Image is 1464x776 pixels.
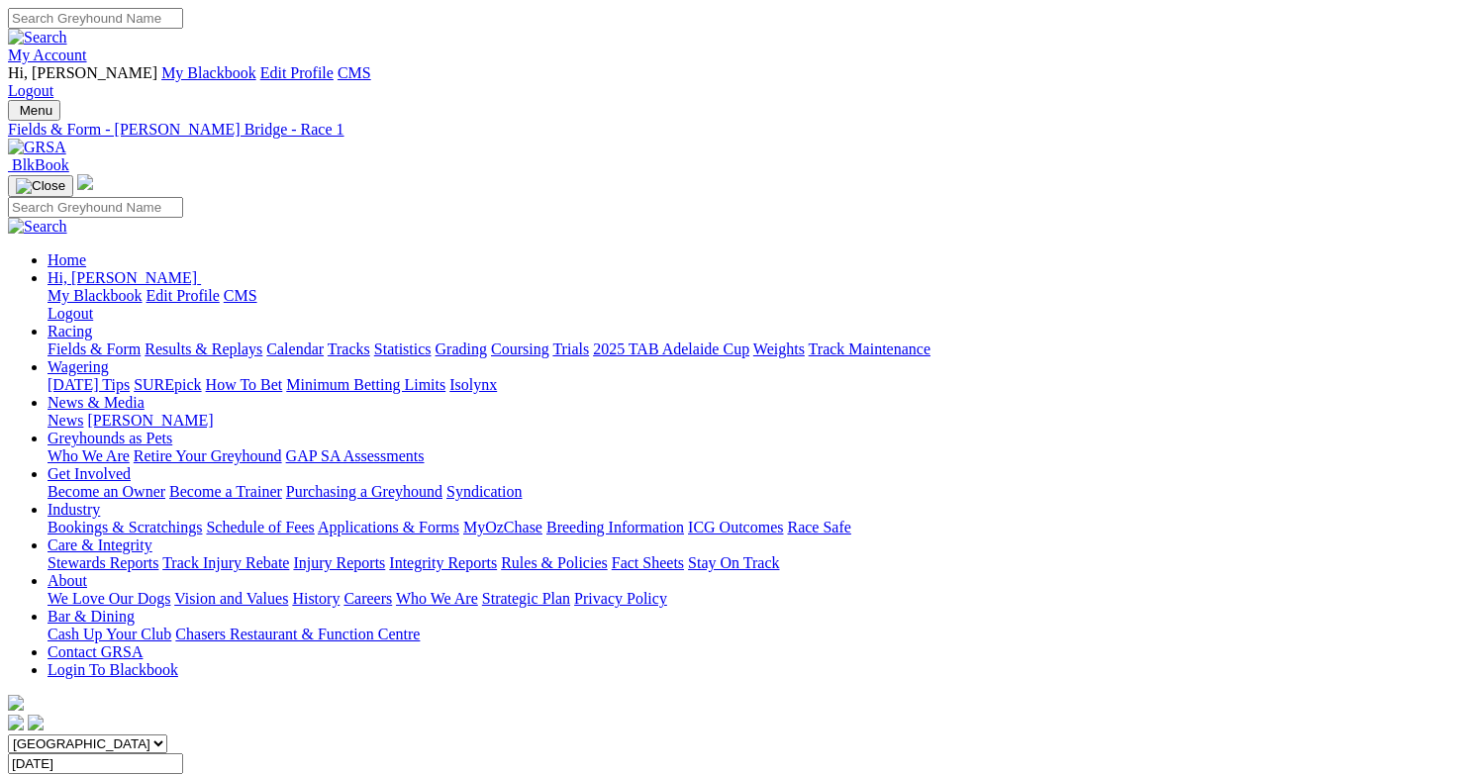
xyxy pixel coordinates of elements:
a: Edit Profile [260,64,334,81]
a: Who We Are [396,590,478,607]
a: My Blackbook [161,64,256,81]
a: Who We Are [48,447,130,464]
a: CMS [224,287,257,304]
div: Industry [48,519,1456,536]
a: [DATE] Tips [48,376,130,393]
a: Fact Sheets [612,554,684,571]
a: Purchasing a Greyhound [286,483,442,500]
a: Coursing [491,340,549,357]
a: Isolynx [449,376,497,393]
div: My Account [8,64,1456,100]
button: Toggle navigation [8,100,60,121]
a: Stay On Track [688,554,779,571]
a: Bar & Dining [48,608,135,625]
a: News [48,412,83,429]
a: GAP SA Assessments [286,447,425,464]
a: SUREpick [134,376,201,393]
div: Greyhounds as Pets [48,447,1456,465]
a: Minimum Betting Limits [286,376,445,393]
span: Hi, [PERSON_NAME] [8,64,157,81]
div: Racing [48,340,1456,358]
img: Search [8,218,67,236]
a: Race Safe [787,519,850,535]
a: Strategic Plan [482,590,570,607]
a: Track Maintenance [809,340,930,357]
div: Wagering [48,376,1456,394]
a: Applications & Forms [318,519,459,535]
a: Track Injury Rebate [162,554,289,571]
a: Syndication [446,483,522,500]
a: Stewards Reports [48,554,158,571]
a: Racing [48,323,92,339]
a: MyOzChase [463,519,542,535]
div: Care & Integrity [48,554,1456,572]
a: Statistics [374,340,432,357]
a: Tracks [328,340,370,357]
a: Industry [48,501,100,518]
a: How To Bet [206,376,283,393]
img: logo-grsa-white.png [8,695,24,711]
a: History [292,590,340,607]
a: Fields & Form [48,340,141,357]
a: Calendar [266,340,324,357]
a: Grading [436,340,487,357]
input: Select date [8,753,183,774]
a: Fields & Form - [PERSON_NAME] Bridge - Race 1 [8,121,1456,139]
img: logo-grsa-white.png [77,174,93,190]
a: Become an Owner [48,483,165,500]
img: facebook.svg [8,715,24,730]
a: Home [48,251,86,268]
a: ICG Outcomes [688,519,783,535]
a: Chasers Restaurant & Function Centre [175,626,420,642]
a: Vision and Values [174,590,288,607]
a: Logout [48,305,93,322]
div: About [48,590,1456,608]
a: 2025 TAB Adelaide Cup [593,340,749,357]
a: Privacy Policy [574,590,667,607]
a: Careers [343,590,392,607]
a: My Account [8,47,87,63]
a: Wagering [48,358,109,375]
a: Retire Your Greyhound [134,447,282,464]
a: My Blackbook [48,287,143,304]
a: Greyhounds as Pets [48,430,172,446]
a: Results & Replays [145,340,262,357]
a: Weights [753,340,805,357]
a: CMS [338,64,371,81]
a: Cash Up Your Club [48,626,171,642]
img: Close [16,178,65,194]
a: We Love Our Dogs [48,590,170,607]
a: Edit Profile [146,287,220,304]
a: Hi, [PERSON_NAME] [48,269,201,286]
img: GRSA [8,139,66,156]
a: About [48,572,87,589]
a: News & Media [48,394,145,411]
span: Hi, [PERSON_NAME] [48,269,197,286]
a: BlkBook [8,156,69,173]
a: Get Involved [48,465,131,482]
a: Contact GRSA [48,643,143,660]
a: Logout [8,82,53,99]
a: [PERSON_NAME] [87,412,213,429]
a: Rules & Policies [501,554,608,571]
span: BlkBook [12,156,69,173]
input: Search [8,197,183,218]
div: Hi, [PERSON_NAME] [48,287,1456,323]
a: Bookings & Scratchings [48,519,202,535]
a: Breeding Information [546,519,684,535]
input: Search [8,8,183,29]
a: Trials [552,340,589,357]
a: Integrity Reports [389,554,497,571]
a: Care & Integrity [48,536,152,553]
button: Toggle navigation [8,175,73,197]
img: twitter.svg [28,715,44,730]
a: Login To Blackbook [48,661,178,678]
span: Menu [20,103,52,118]
img: Search [8,29,67,47]
a: Schedule of Fees [206,519,314,535]
a: Injury Reports [293,554,385,571]
a: Become a Trainer [169,483,282,500]
div: Bar & Dining [48,626,1456,643]
div: News & Media [48,412,1456,430]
